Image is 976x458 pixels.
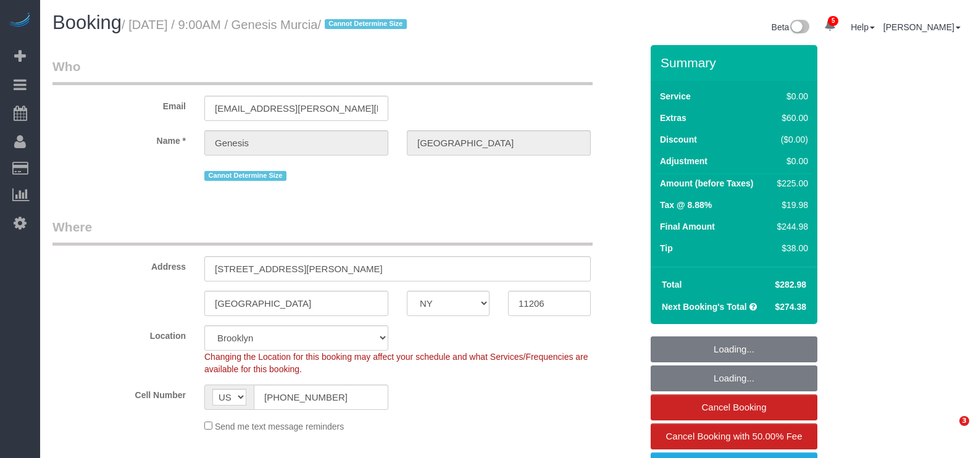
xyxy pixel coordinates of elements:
label: Name * [43,130,195,147]
iframe: Intercom live chat [934,416,964,446]
strong: Next Booking's Total [662,302,747,312]
input: Zip Code [508,291,591,316]
a: Cancel Booking with 50.00% Fee [651,423,817,449]
span: $274.38 [775,302,806,312]
legend: Who [52,57,593,85]
label: Discount [660,133,697,146]
label: Location [43,325,195,342]
a: Help [851,22,875,32]
div: ($0.00) [772,133,808,146]
span: 5 [828,16,838,26]
span: Changing the Location for this booking may affect your schedule and what Services/Frequencies are... [204,352,588,374]
a: 5 [818,12,842,40]
img: Automaid Logo [7,12,32,30]
input: Cell Number [254,385,388,410]
span: Send me text message reminders [215,422,344,431]
small: / [DATE] / 9:00AM / Genesis Murcia [122,18,411,31]
legend: Where [52,218,593,246]
div: $60.00 [772,112,808,124]
div: $0.00 [772,90,808,102]
label: Adjustment [660,155,707,167]
label: Tip [660,242,673,254]
input: City [204,291,388,316]
div: $225.00 [772,177,808,189]
label: Cell Number [43,385,195,401]
span: 3 [959,416,969,426]
label: Final Amount [660,220,715,233]
label: Extras [660,112,686,124]
label: Service [660,90,691,102]
span: Booking [52,12,122,33]
div: $19.98 [772,199,808,211]
label: Email [43,96,195,112]
span: Cannot Determine Size [204,171,286,181]
div: $0.00 [772,155,808,167]
div: $244.98 [772,220,808,233]
span: $282.98 [775,280,806,289]
a: Cancel Booking [651,394,817,420]
input: Email [204,96,388,121]
span: Cannot Determine Size [325,19,407,29]
strong: Total [662,280,682,289]
label: Tax @ 8.88% [660,199,712,211]
input: First Name [204,130,388,156]
label: Address [43,256,195,273]
h3: Summary [661,56,811,70]
span: Cancel Booking with 50.00% Fee [666,431,803,441]
a: [PERSON_NAME] [883,22,961,32]
label: Amount (before Taxes) [660,177,753,189]
img: New interface [789,20,809,36]
span: / [318,18,411,31]
div: $38.00 [772,242,808,254]
input: Last Name [407,130,591,156]
a: Beta [772,22,810,32]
